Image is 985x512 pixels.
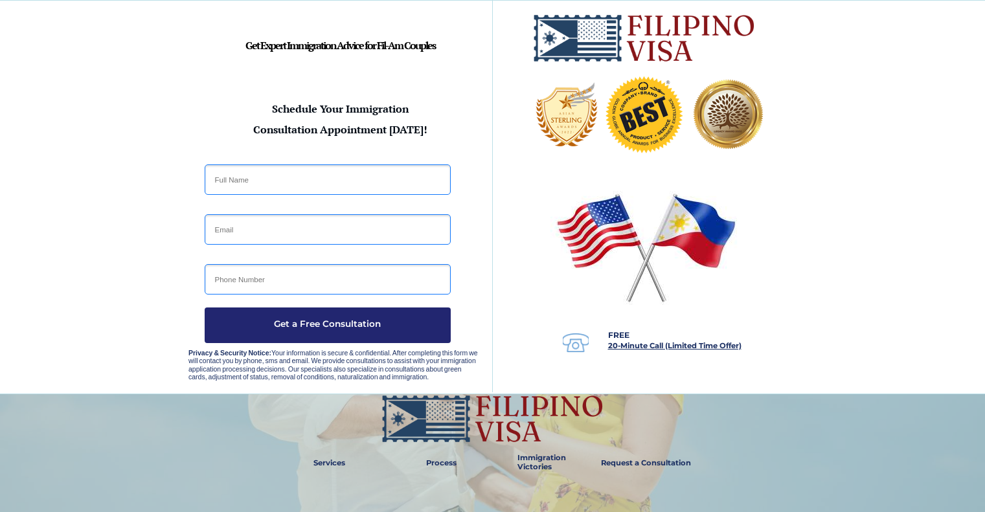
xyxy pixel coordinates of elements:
[585,449,708,479] a: Request a Consultation
[188,349,271,357] strong: Privacy & Security Notice:
[313,458,345,467] strong: Services
[205,164,451,195] input: Full Name
[205,307,451,343] button: Get a Free Consultation
[253,122,427,137] strong: Consultation Appointment [DATE]!
[417,449,466,479] a: Process
[205,264,451,295] input: Phone Number
[205,318,451,331] span: Get a Free Consultation
[608,341,742,350] span: 20-Minute Call (Limited Time Offer)
[601,458,691,467] strong: Request a Consultation
[426,458,457,467] strong: Process
[245,38,435,52] strong: Get Expert Immigration Advice for Fil-Am Couples
[512,449,556,479] a: Immigration Victories
[205,214,451,245] input: Email
[608,330,629,340] span: FREE
[301,449,357,479] a: Services
[517,453,566,471] strong: Immigration Victories
[608,342,742,350] a: 20-Minute Call (Limited Time Offer)
[272,102,409,116] strong: Schedule Your Immigration
[188,349,478,381] span: Your information is secure & confidential. After completing this form we will contact you by phon...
